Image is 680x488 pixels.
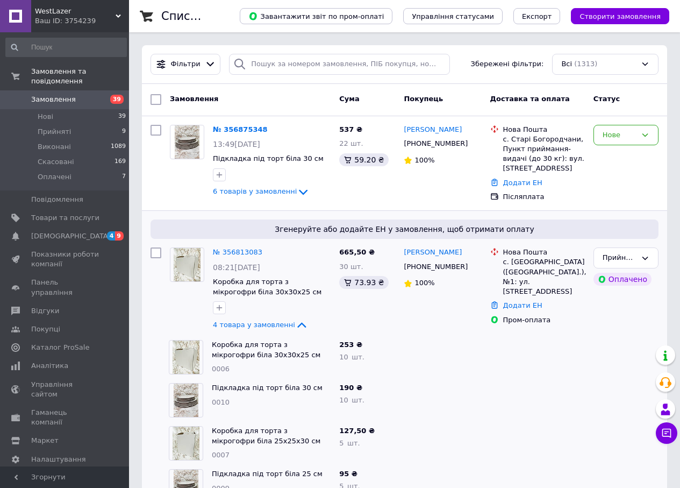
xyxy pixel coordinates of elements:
div: Ваш ID: 3754239 [35,16,129,26]
input: Пошук [5,38,127,57]
span: Панель управління [31,278,99,297]
div: 59.20 ₴ [339,153,388,166]
span: Показники роботи компанії [31,250,99,269]
span: 30 шт. [339,263,363,271]
span: 1089 [111,142,126,152]
span: Покупці [31,324,60,334]
span: Прийняті [38,127,71,137]
a: Коробка для торта з мікрогофри біла 30х30х25 см [213,278,321,296]
span: 4 товара у замовленні [213,321,295,329]
span: Cума [339,95,359,103]
span: Збережені фільтри: [471,59,544,69]
a: Додати ЕН [503,179,542,187]
span: Маркет [31,436,59,445]
a: 6 товарів у замовленні [213,187,310,195]
span: 5 шт. [339,439,360,447]
span: Замовлення та повідомлення [31,67,129,86]
span: 127,50 ₴ [339,427,375,435]
span: Виконані [38,142,71,152]
div: [PHONE_NUMBER] [402,260,470,274]
button: Чат з покупцем [656,422,677,444]
div: Пром-оплата [503,315,585,325]
span: Товари та послуги [31,213,99,223]
button: Управління статусами [403,8,503,24]
span: 4 [107,231,116,241]
span: 13:49[DATE] [213,140,260,148]
span: 9 [115,231,124,241]
span: 10 шт. [339,353,364,361]
h1: Список замовлень [161,10,270,23]
div: Післяплата [503,192,585,202]
span: Експорт [522,12,552,20]
div: Нова Пошта [503,125,585,135]
button: Експорт [513,8,561,24]
img: Фото товару [173,341,199,374]
a: Підкладка під торт біла 30 см [213,154,324,162]
a: [PERSON_NAME] [404,247,462,258]
a: № 356875348 [213,125,268,133]
span: Замовлення [31,95,76,104]
span: 0010 [212,398,230,406]
span: Нові [38,112,53,122]
span: Скасовані [38,157,74,167]
span: 9 [122,127,126,137]
a: Коробка для торта з мікрогофри біла 25х25х30 см [212,427,320,445]
a: Створити замовлення [560,12,669,20]
span: Завантажити звіт по пром-оплаті [248,11,384,21]
span: Створити замовлення [579,12,661,20]
span: 253 ₴ [339,341,362,349]
span: 08:21[DATE] [213,263,260,272]
span: 39 [110,95,124,104]
div: Прийнято [603,252,636,264]
img: Фото товару [174,248,201,281]
span: 6 товарів у замовленні [213,188,297,196]
a: Підкладка під торт біла 25 см [212,470,323,478]
button: Завантажити звіт по пром-оплаті [240,8,392,24]
span: Всі [561,59,572,69]
span: Відгуки [31,306,59,316]
img: Фото товару [174,384,199,417]
span: Управління сайтом [31,380,99,399]
span: 190 ₴ [339,384,362,392]
span: 100% [414,279,434,287]
span: Управління статусами [412,12,494,20]
img: Фото товару [175,125,200,159]
span: WestLazer [35,6,116,16]
span: Згенеруйте або додайте ЕН у замовлення, щоб отримати оплату [155,224,654,235]
span: Фільтри [171,59,201,69]
span: 95 ₴ [339,470,357,478]
div: Оплачено [593,273,652,286]
span: Покупець [404,95,443,103]
span: 537 ₴ [339,125,362,133]
span: 0006 [212,365,230,373]
a: [PERSON_NAME] [404,125,462,135]
span: Статус [593,95,620,103]
img: Фото товару [173,427,199,460]
div: Нова Пошта [503,247,585,257]
span: 39 [118,112,126,122]
span: Гаманець компанії [31,408,99,427]
span: Доставка та оплата [490,95,570,103]
div: с. Старі Богородчани, Пункт приймання-видачі (до 30 кг): вул. [STREET_ADDRESS] [503,135,585,174]
span: 0007 [212,451,230,459]
div: [PHONE_NUMBER] [402,137,470,151]
a: Фото товару [170,125,204,159]
a: № 356813083 [213,248,262,256]
span: Оплачені [38,172,71,182]
span: Замовлення [170,95,218,103]
span: 7 [122,172,126,182]
button: Створити замовлення [571,8,669,24]
span: 100% [414,156,434,164]
span: [DEMOGRAPHIC_DATA] [31,231,111,241]
span: (1313) [574,60,597,68]
span: Аналітика [31,361,68,371]
span: 22 шт. [339,139,363,147]
span: Налаштування [31,455,86,464]
a: 4 товара у замовленні [213,321,308,329]
a: Фото товару [170,247,204,282]
span: Повідомлення [31,195,83,204]
span: Каталог ProSale [31,343,89,352]
span: 169 [114,157,126,167]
